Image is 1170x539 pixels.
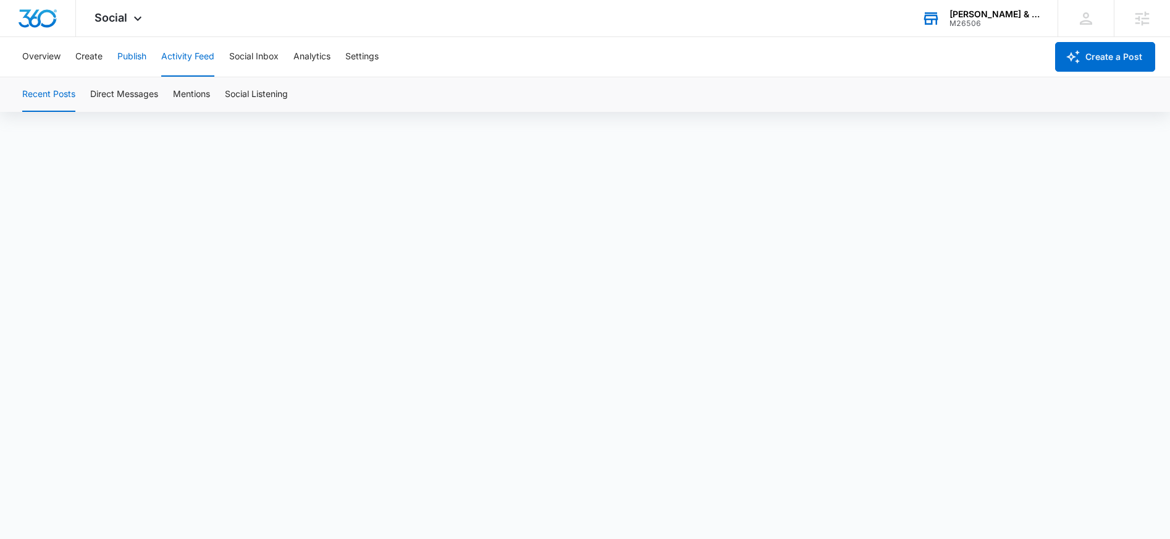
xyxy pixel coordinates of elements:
button: Analytics [293,37,330,77]
button: Settings [345,37,379,77]
button: Activity Feed [161,37,214,77]
button: Publish [117,37,146,77]
div: account id [949,19,1040,28]
button: Create a Post [1055,42,1155,72]
button: Overview [22,37,61,77]
div: account name [949,9,1040,19]
button: Mentions [173,77,210,112]
button: Direct Messages [90,77,158,112]
button: Recent Posts [22,77,75,112]
button: Social Inbox [229,37,279,77]
span: Social [95,11,127,24]
button: Social Listening [225,77,288,112]
button: Create [75,37,103,77]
